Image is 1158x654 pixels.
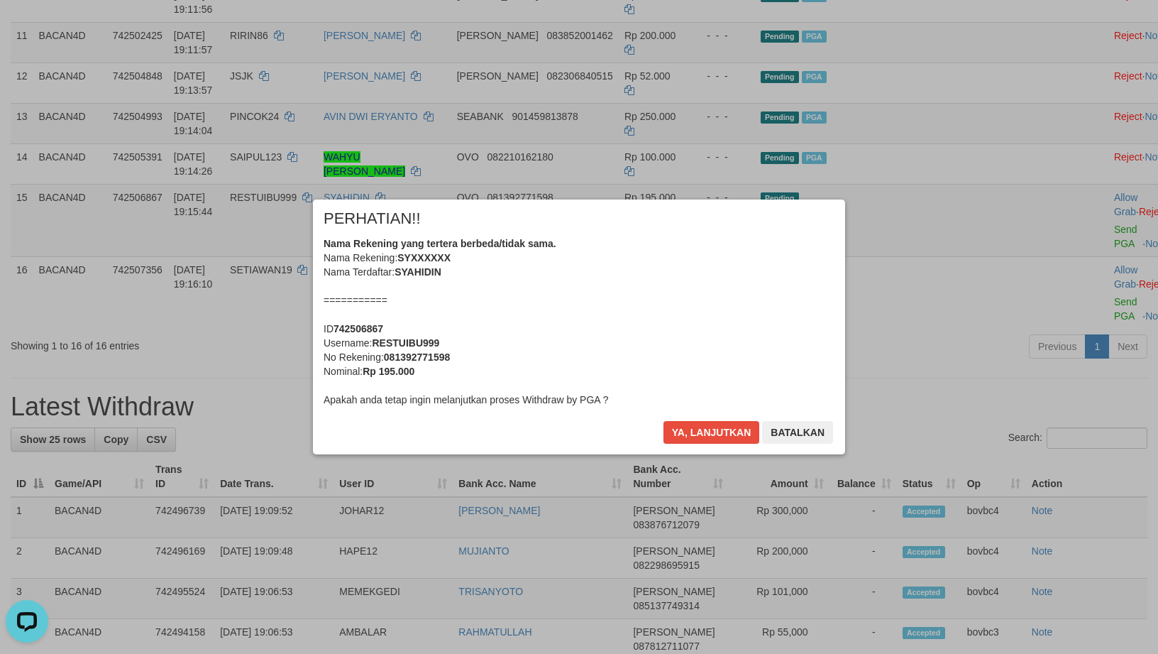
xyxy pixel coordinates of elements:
button: Batalkan [762,421,833,444]
button: Ya, lanjutkan [663,421,760,444]
b: RESTUIBU999 [372,337,439,349]
b: 081392771598 [384,351,450,363]
b: Rp 195.000 [363,366,414,377]
b: Nama Rekening yang tertera berbeda/tidak sama. [324,238,556,249]
span: PERHATIAN!! [324,212,421,226]
b: 742506867 [333,323,383,334]
button: Open LiveChat chat widget [6,6,48,48]
b: SYXXXXXX [397,252,451,263]
div: Nama Rekening: Nama Terdaftar: =========== ID Username: No Rekening: Nominal: Apakah anda tetap i... [324,236,834,407]
b: SYAHIDIN [395,266,441,278]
